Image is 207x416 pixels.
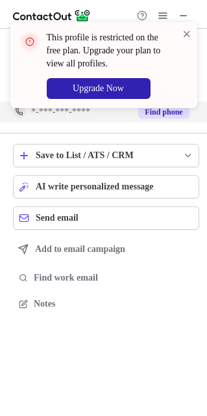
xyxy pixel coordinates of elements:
[34,272,194,284] span: Find work email
[13,269,199,287] button: Find work email
[36,213,79,223] span: Send email
[19,31,40,52] img: error
[13,295,199,313] button: Notes
[47,31,166,70] header: This profile is restricted on the free plan. Upgrade your plan to view all profiles.
[13,238,199,261] button: Add to email campaign
[36,182,154,192] span: AI write personalized message
[13,8,91,23] img: ContactOut v5.3.10
[36,150,177,161] div: Save to List / ATS / CRM
[13,206,199,230] button: Send email
[13,175,199,199] button: AI write personalized message
[13,144,199,167] button: save-profile-one-click
[34,298,194,310] span: Notes
[35,244,125,255] span: Add to email campaign
[47,78,151,99] button: Upgrade Now
[73,83,124,94] span: Upgrade Now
